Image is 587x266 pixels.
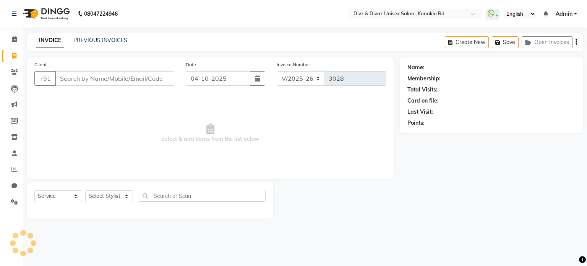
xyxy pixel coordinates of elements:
[445,36,489,48] button: Create New
[84,3,118,24] b: 08047224946
[139,190,266,202] input: Search or Scan
[34,95,386,171] span: Select & add items from the list below
[556,10,572,18] span: Admin
[407,108,433,116] div: Last Visit:
[186,61,196,68] label: Date
[55,71,174,86] input: Search by Name/Mobile/Email/Code
[34,71,56,86] button: +91
[73,37,127,44] a: PREVIOUS INVOICES
[277,61,310,68] label: Invoice Number
[492,36,519,48] button: Save
[19,3,72,24] img: logo
[407,97,439,105] div: Card on file:
[34,61,47,68] label: Client
[407,86,438,94] div: Total Visits:
[407,119,425,127] div: Points:
[522,36,572,48] button: Open Invoices
[407,75,441,83] div: Membership:
[407,64,425,72] div: Name:
[36,34,64,47] a: INVOICE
